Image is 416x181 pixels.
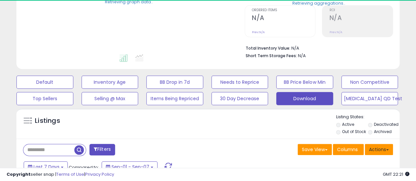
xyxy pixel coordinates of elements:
button: Actions [365,144,393,155]
span: Columns [337,146,358,153]
span: 2025-09-15 22:21 GMT [383,171,409,177]
label: Archived [374,129,392,134]
span: Last 7 Days [34,164,60,170]
button: Filters [89,144,115,155]
button: Needs to Reprice [211,76,268,89]
button: [MEDICAL_DATA] QD Test [341,92,398,105]
span: Compared to: [69,164,99,170]
label: Out of Stock [342,129,366,134]
button: Inventory Age [82,76,138,89]
button: Sep-01 - Sep-07 [102,161,158,172]
button: Columns [333,144,364,155]
label: Active [342,122,354,127]
button: Download [276,92,333,105]
button: Save View [298,144,332,155]
strong: Copyright [7,171,31,177]
label: Deactivated [374,122,399,127]
button: Non Competitive [341,76,398,89]
button: Last 7 Days [24,161,68,172]
a: Terms of Use [56,171,84,177]
button: Selling @ Max [82,92,138,105]
p: Listing States: [336,114,400,120]
a: Privacy Policy [85,171,114,177]
button: BB Drop in 7d [146,76,203,89]
button: Top Sellers [16,92,73,105]
button: 30 Day Decrease [211,92,268,105]
h5: Listings [35,116,60,125]
button: Default [16,76,73,89]
span: Sep-01 - Sep-07 [111,164,149,170]
div: seller snap | | [7,171,114,178]
button: BB Price Below Min [276,76,333,89]
button: Items Being Repriced [146,92,203,105]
